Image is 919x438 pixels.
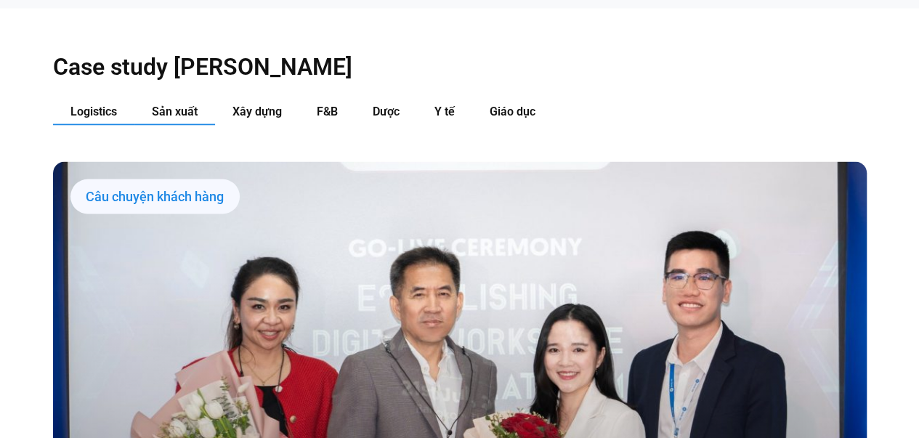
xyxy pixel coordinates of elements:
[434,105,455,118] span: Y tế
[70,105,117,118] span: Logistics
[152,105,198,118] span: Sản xuất
[53,52,867,81] h2: Case study [PERSON_NAME]
[373,105,400,118] span: Dược
[232,105,282,118] span: Xây dựng
[70,179,240,214] div: Câu chuyện khách hàng
[317,105,338,118] span: F&B
[490,105,535,118] span: Giáo dục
